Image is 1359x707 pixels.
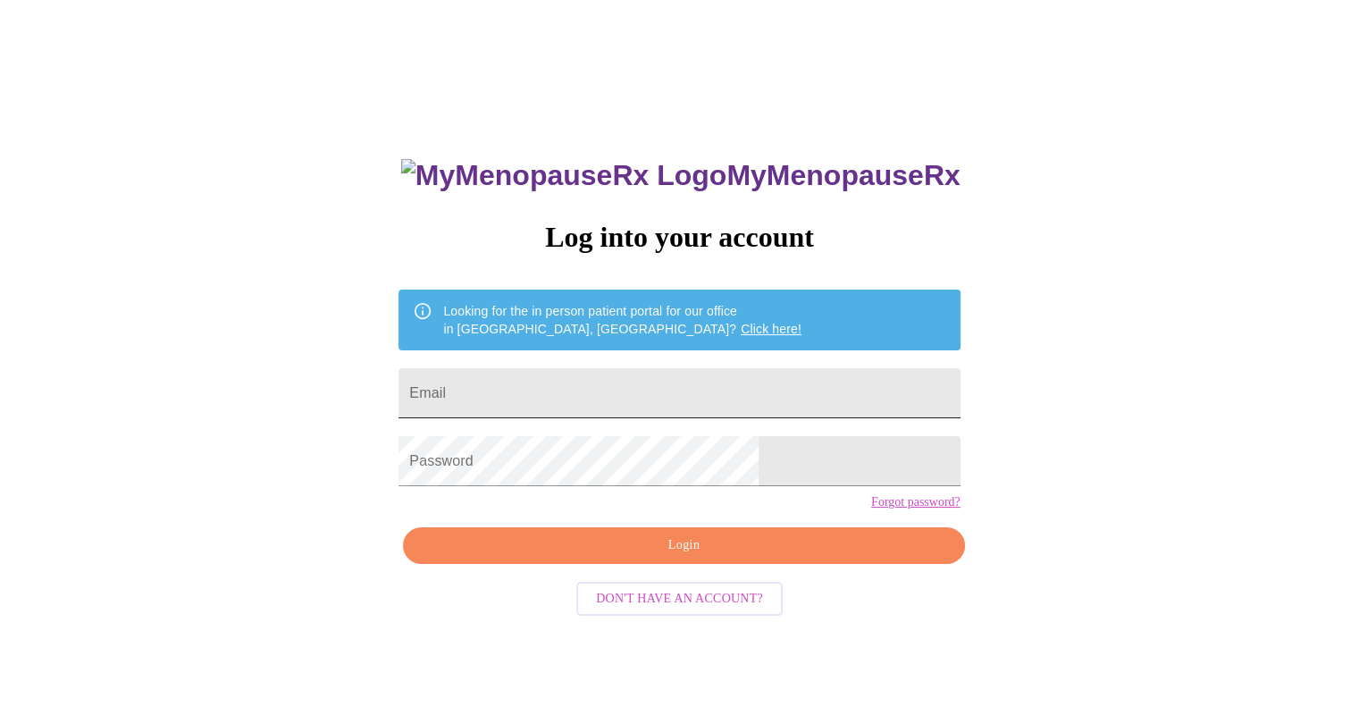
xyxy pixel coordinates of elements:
[596,588,763,610] span: Don't have an account?
[741,322,801,336] a: Click here!
[572,590,787,605] a: Don't have an account?
[871,495,961,509] a: Forgot password?
[398,221,960,254] h3: Log into your account
[401,159,961,192] h3: MyMenopauseRx
[443,295,801,345] div: Looking for the in person patient portal for our office in [GEOGRAPHIC_DATA], [GEOGRAPHIC_DATA]?
[401,159,726,192] img: MyMenopauseRx Logo
[403,527,964,564] button: Login
[424,534,944,557] span: Login
[576,582,783,617] button: Don't have an account?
